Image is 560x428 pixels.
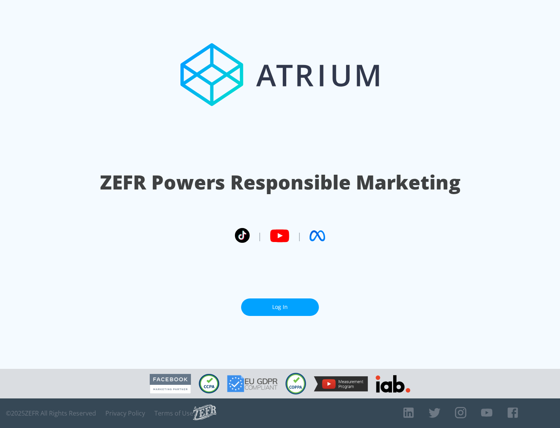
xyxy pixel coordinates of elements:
span: © 2025 ZEFR All Rights Reserved [6,409,96,417]
a: Terms of Use [154,409,193,417]
a: Log In [241,298,319,316]
img: YouTube Measurement Program [314,376,368,391]
img: GDPR Compliant [227,375,278,392]
span: | [257,230,262,242]
span: | [297,230,302,242]
h1: ZEFR Powers Responsible Marketing [100,169,460,196]
img: Facebook Marketing Partner [150,374,191,394]
img: CCPA Compliant [199,374,219,393]
a: Privacy Policy [105,409,145,417]
img: COPPA Compliant [285,373,306,395]
img: IAB [376,375,410,393]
